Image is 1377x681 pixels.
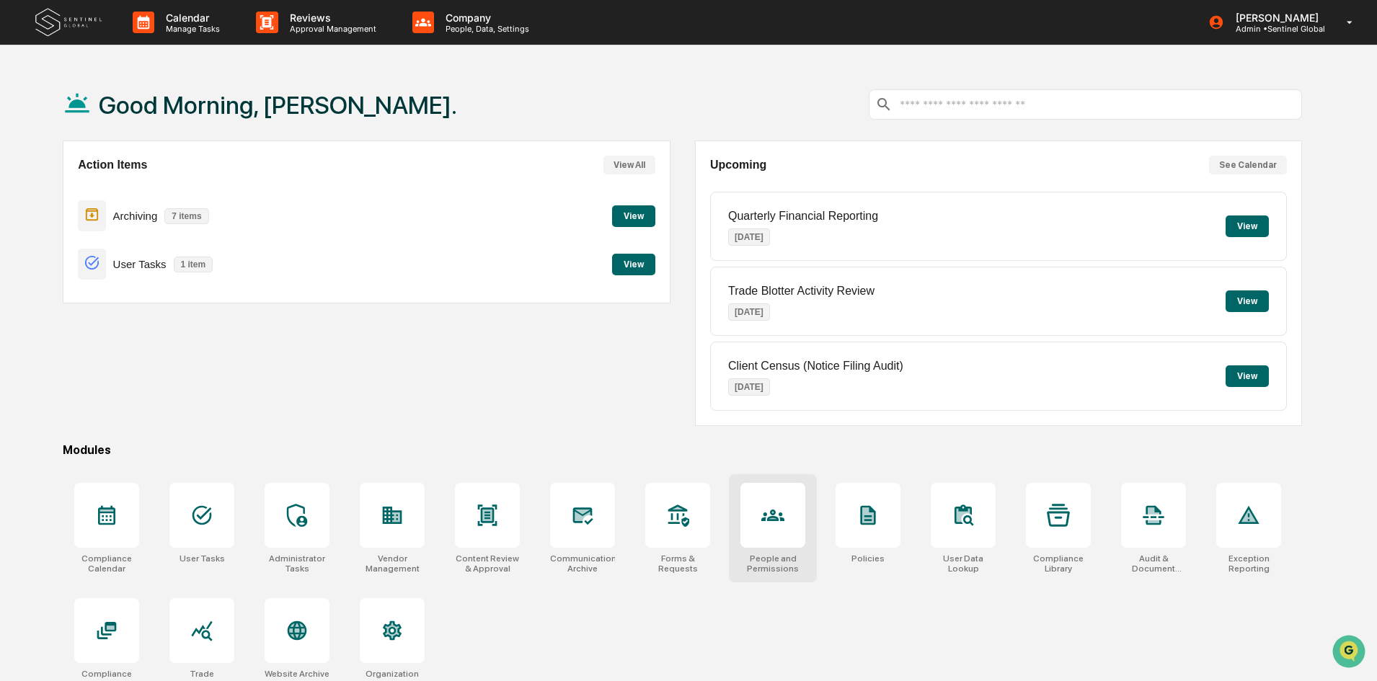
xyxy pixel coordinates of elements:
[728,303,770,321] p: [DATE]
[728,285,875,298] p: Trade Blotter Activity Review
[105,183,116,195] div: 🗄️
[550,553,615,574] div: Communications Archive
[180,553,225,564] div: User Tasks
[174,257,213,272] p: 1 item
[710,159,766,172] h2: Upcoming
[9,203,97,229] a: 🔎Data Lookup
[360,553,425,574] div: Vendor Management
[278,24,384,34] p: Approval Management
[612,205,655,227] button: View
[434,24,536,34] p: People, Data, Settings
[1226,365,1269,387] button: View
[612,254,655,275] button: View
[154,24,227,34] p: Manage Tasks
[49,125,182,136] div: We're available if you need us!
[49,110,236,125] div: Start new chat
[1331,633,1370,672] iframe: Open customer support
[14,110,40,136] img: 1746055101610-c473b297-6a78-478c-a979-82029cc54cd1
[154,12,227,24] p: Calendar
[99,91,457,120] h1: Good Morning, [PERSON_NAME].
[1224,12,1326,24] p: [PERSON_NAME]
[14,30,262,53] p: How can we help?
[78,159,147,172] h2: Action Items
[119,182,179,196] span: Attestations
[29,209,91,223] span: Data Lookup
[931,553,996,574] div: User Data Lookup
[1226,290,1269,312] button: View
[113,210,158,222] p: Archiving
[728,210,878,223] p: Quarterly Financial Reporting
[99,176,185,202] a: 🗄️Attestations
[728,360,903,373] p: Client Census (Notice Filing Audit)
[63,443,1302,457] div: Modules
[455,553,520,574] div: Content Review & Approval
[1121,553,1186,574] div: Audit & Document Logs
[740,553,805,574] div: People and Permissions
[265,669,329,679] div: Website Archive
[603,156,655,174] button: View All
[645,553,710,574] div: Forms & Requests
[113,258,167,270] p: User Tasks
[1216,553,1281,574] div: Exception Reporting
[1026,553,1091,574] div: Compliance Library
[265,553,329,574] div: Administrator Tasks
[14,183,26,195] div: 🖐️
[612,208,655,222] a: View
[728,228,770,246] p: [DATE]
[102,244,174,255] a: Powered byPylon
[29,182,93,196] span: Preclearance
[1224,24,1326,34] p: Admin • Sentinel Global
[35,7,104,37] img: logo
[74,553,139,574] div: Compliance Calendar
[728,378,770,396] p: [DATE]
[143,244,174,255] span: Pylon
[14,210,26,222] div: 🔎
[612,257,655,270] a: View
[164,208,208,224] p: 7 items
[1209,156,1287,174] button: See Calendar
[851,553,885,564] div: Policies
[245,115,262,132] button: Start new chat
[278,12,384,24] p: Reviews
[9,176,99,202] a: 🖐️Preclearance
[1226,215,1269,237] button: View
[434,12,536,24] p: Company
